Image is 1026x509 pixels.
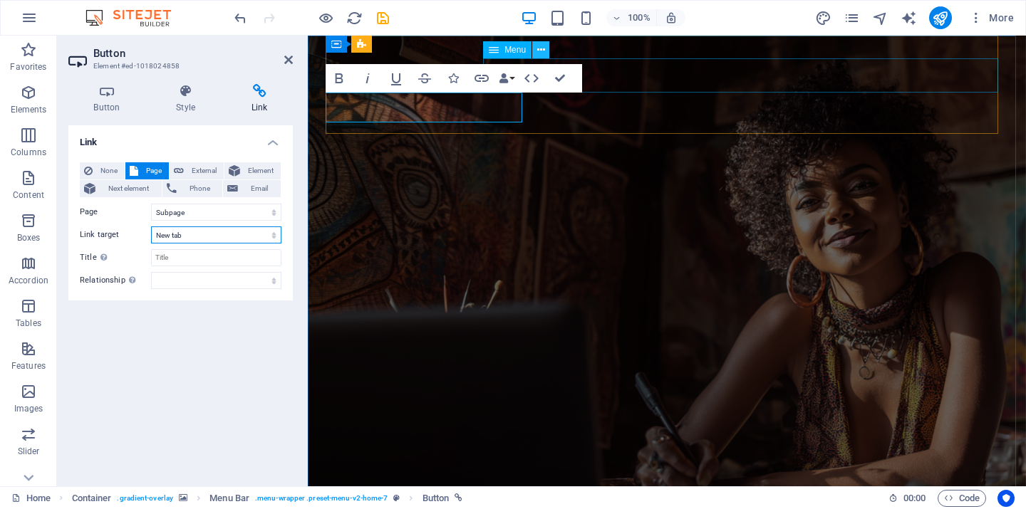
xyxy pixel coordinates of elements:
[11,147,46,158] p: Columns
[9,275,48,286] p: Accordion
[179,494,187,502] i: This element contains a background
[255,490,388,507] span: . menu-wrapper .preset-menu-v2-home-7
[188,162,219,179] span: External
[125,162,169,179] button: Page
[170,162,224,179] button: External
[872,10,888,26] i: Navigator
[232,9,249,26] button: undo
[162,180,223,197] button: Phone
[10,61,46,73] p: Favorites
[374,9,391,26] button: save
[18,446,40,457] p: Slider
[80,226,151,243] label: Link target
[665,11,678,24] i: On resize automatically adjust zoom level to fit chosen device.
[17,232,41,243] p: Boxes
[100,180,157,197] span: Next element
[242,180,276,197] span: Email
[80,162,125,179] button: None
[68,125,293,151] h4: Link
[354,64,381,93] button: Italic (⌘I)
[913,493,916,503] span: :
[606,9,657,26] button: 100%
[16,318,41,329] p: Tables
[346,9,363,26] button: reload
[232,10,249,26] i: Undo: Change link (Ctrl+Z)
[326,64,353,93] button: Bold (⌘B)
[393,494,400,502] i: This element is a customizable preset
[93,60,264,73] h3: Element #ed-1018024858
[80,204,151,221] label: Page
[317,9,334,26] button: Click here to leave preview mode and continue editing
[97,162,120,179] span: None
[11,104,47,115] p: Elements
[628,9,651,26] h6: 100%
[11,490,51,507] a: Click to cancel selection. Double-click to open Pages
[901,10,917,26] i: AI Writer
[375,10,391,26] i: Save (Ctrl+S)
[497,64,517,93] button: Data Bindings
[932,10,948,26] i: Publish
[13,189,44,201] p: Content
[72,490,463,507] nav: breadcrumb
[209,490,249,507] span: Click to select. Double-click to edit
[815,10,831,26] i: Design (Ctrl+Alt+Y)
[888,490,926,507] h6: Session time
[844,9,861,26] button: pages
[929,6,952,29] button: publish
[226,84,293,114] h4: Link
[815,9,832,26] button: design
[72,490,112,507] span: Click to select. Double-click to edit
[93,47,293,60] h2: Button
[455,494,462,502] i: This element is linked
[969,11,1014,25] span: More
[80,249,151,266] label: Title
[224,162,281,179] button: Element
[423,490,450,507] span: Click to select. Double-click to edit
[68,84,151,114] h4: Button
[872,9,889,26] button: navigator
[223,180,281,197] button: Email
[151,84,227,114] h4: Style
[963,6,1020,29] button: More
[14,403,43,414] p: Images
[151,249,281,266] input: Title
[440,64,467,93] button: Icons
[546,64,574,93] button: Confirm (⌘+⏎)
[903,490,926,507] span: 00 00
[383,64,410,93] button: Underline (⌘U)
[346,10,363,26] i: Reload page
[844,10,860,26] i: Pages (Ctrl+Alt+S)
[901,9,918,26] button: text_generator
[80,180,162,197] button: Next element
[938,490,986,507] button: Code
[80,272,151,289] label: Relationship
[11,360,46,372] p: Features
[518,64,545,93] button: HTML
[82,9,189,26] img: Editor Logo
[468,64,495,93] button: Link
[181,180,219,197] span: Phone
[142,162,165,179] span: Page
[997,490,1015,507] button: Usercentrics
[244,162,276,179] span: Element
[504,46,526,54] span: Menu
[411,64,438,93] button: Strikethrough
[117,490,173,507] span: . gradient-overlay
[944,490,980,507] span: Code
